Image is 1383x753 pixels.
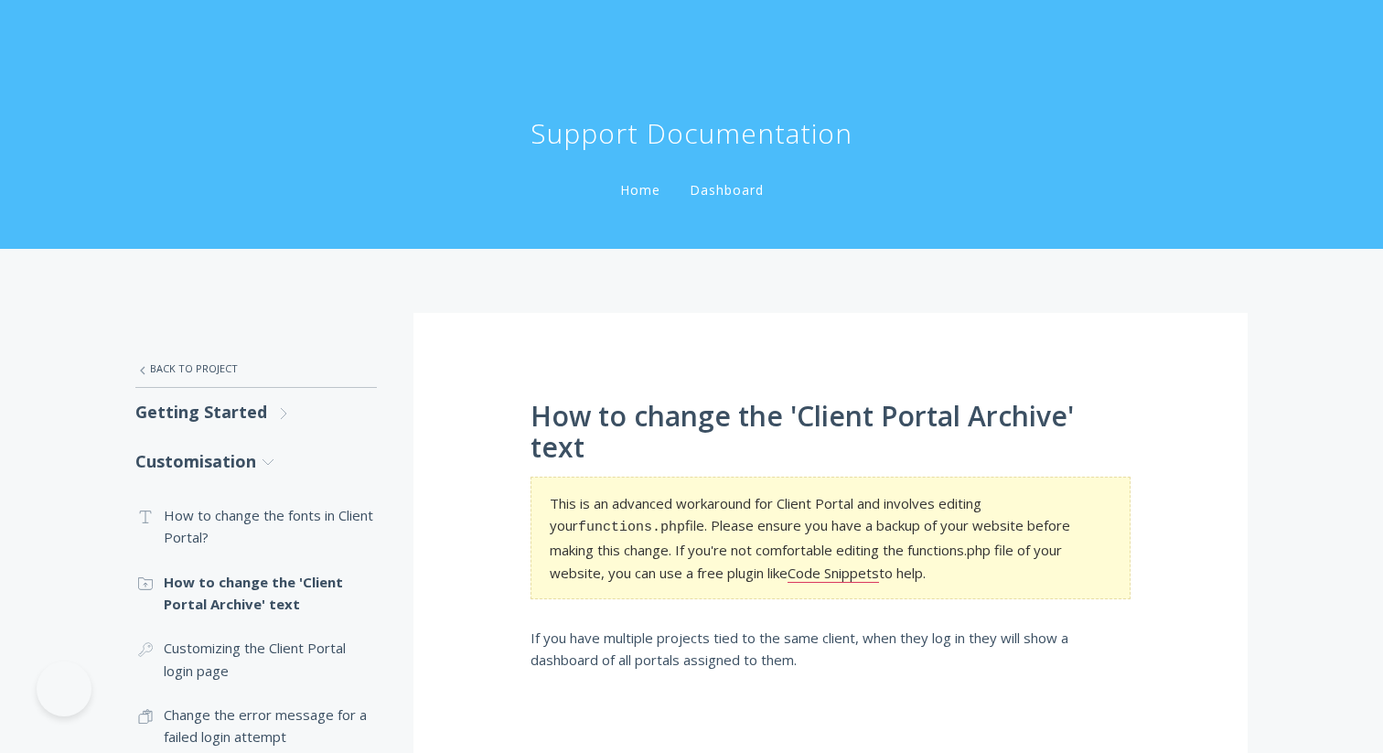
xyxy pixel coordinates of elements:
[531,627,1131,672] p: If you have multiple projects tied to the same client, when they log in they will show a dashboar...
[135,350,377,388] a: Back to Project
[531,477,1131,600] section: This is an advanced workaround for Client Portal and involves editing your file. Please ensure yo...
[37,662,91,716] iframe: Toggle Customer Support
[135,437,377,486] a: Customisation
[788,564,879,583] a: Code Snippets
[616,181,664,199] a: Home
[135,388,377,436] a: Getting Started
[578,520,685,535] code: functions.php
[531,115,852,152] h1: Support Documentation
[135,626,377,693] a: Customizing the Client Portal login page
[135,493,377,560] a: How to change the fonts in Client Portal?
[135,560,377,627] a: How to change the 'Client Portal Archive' text
[531,401,1131,463] h1: How to change the 'Client Portal Archive' text
[686,181,767,199] a: Dashboard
